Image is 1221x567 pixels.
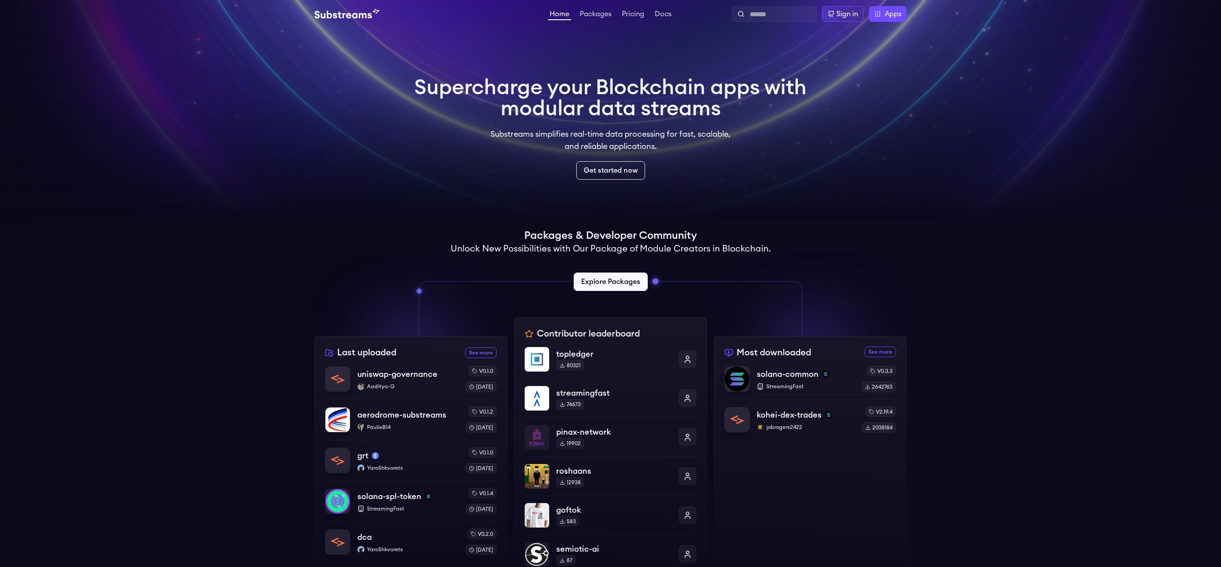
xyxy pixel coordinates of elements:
div: 12938 [556,477,584,488]
a: solana-commonsolana-commonsolanaStreamingFastv0.3.32642763 [724,366,896,399]
img: jobrogers2422 [757,424,764,431]
a: topledgertopledger80321 [525,347,696,379]
div: v0.1.2 [469,407,497,417]
div: [DATE] [466,545,497,555]
a: pinax-networkpinax-network19902 [525,418,696,457]
p: streamingfast [556,387,672,399]
a: See more most downloaded packages [865,347,896,357]
img: solana [425,493,432,500]
a: kohei-dex-tradeskohei-dex-tradessolanajobrogers2422jobrogers2422v2.19.42038184 [724,399,896,433]
img: uniswap-governance [325,367,350,391]
img: roshaans [525,464,549,489]
div: Sign in [836,9,858,19]
div: 2038184 [862,422,896,433]
div: 80321 [556,360,584,371]
img: YaroShkvorets [357,464,364,471]
div: [DATE] [466,382,497,392]
p: aerodrome-substreams [357,409,446,421]
a: solana-spl-tokensolana-spl-tokensolanaStreamingFastv0.1.4[DATE] [325,481,497,521]
p: PaulieB14 [357,424,459,431]
a: grtgrtmainnetYaroShkvoretsYaroShkvoretsv0.1.0[DATE] [325,440,497,481]
img: YaroShkvorets [357,546,364,553]
a: Pricing [620,11,646,19]
h1: Supercharge your Blockchain apps with modular data streams [414,77,807,119]
p: StreamingFast [757,383,854,390]
p: topledger [556,348,672,360]
p: jobrogers2422 [757,424,855,431]
div: v0.1.0 [469,447,497,458]
div: [DATE] [466,504,497,514]
div: v2.19.4 [865,407,896,417]
p: YaroShkvorets [357,546,459,553]
a: streamingfaststreamingfast74673 [525,379,696,418]
a: goftokgoftok583 [525,496,696,535]
div: [DATE] [466,463,497,474]
p: YaroShkvorets [357,464,459,471]
div: 74673 [556,399,584,410]
a: uniswap-governanceuniswap-governanceAaditya-GAaditya-Gv0.1.0[DATE] [325,366,497,399]
img: PaulieB14 [357,424,364,431]
img: Substream's logo [314,9,379,19]
p: Substreams simplifies real-time data processing for fast, scalable, and reliable applications. [484,128,737,152]
a: Packages [578,11,613,19]
div: 583 [556,516,579,527]
div: [DATE] [466,422,497,433]
p: goftok [556,504,672,516]
p: pinax-network [556,426,672,438]
a: See more recently uploaded packages [465,347,497,358]
img: solana-spl-token [325,489,350,514]
div: 2642763 [861,382,896,392]
p: kohei-dex-trades [757,409,822,421]
div: v0.1.4 [469,488,497,499]
div: v0.3.3 [867,366,896,376]
p: roshaans [556,465,672,477]
a: Explore Packages [574,273,648,291]
a: roshaansroshaans12938 [525,457,696,496]
a: Docs [653,11,673,19]
a: Get started now [576,161,645,180]
p: grt [357,450,368,462]
img: grt [325,448,350,473]
img: solana [822,371,829,378]
img: aerodrome-substreams [325,408,350,432]
img: Aaditya-G [357,383,364,390]
img: pinax-network [525,425,549,450]
img: mainnet [372,452,379,459]
img: solana-common [725,367,749,391]
a: Sign in [822,6,864,22]
p: uniswap-governance [357,368,438,380]
img: dca [325,530,350,554]
h2: Unlock New Possibilities with Our Package of Module Creators in Blockchain. [451,243,771,255]
a: dcadcaYaroShkvoretsYaroShkvoretsv0.2.0[DATE] [325,521,497,555]
p: solana-spl-token [357,490,421,503]
div: v0.1.0 [469,366,497,376]
img: goftok [525,503,549,528]
p: semiotic-ai [556,543,672,555]
img: streamingfast [525,386,549,411]
img: topledger [525,347,549,372]
div: 19902 [556,438,584,449]
h1: Packages & Developer Community [524,229,697,243]
img: solana [825,411,832,418]
p: Aaditya-G [357,383,459,390]
div: v0.2.0 [467,529,497,539]
a: Home [548,11,571,20]
a: aerodrome-substreamsaerodrome-substreamsPaulieB14PaulieB14v0.1.2[DATE] [325,399,497,440]
img: kohei-dex-trades [725,408,749,432]
p: dca [357,531,372,543]
p: StreamingFast [357,505,459,512]
p: solana-common [757,368,819,380]
img: semiotic-ai [525,542,549,567]
span: Apps [885,9,901,19]
div: 87 [556,555,576,566]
